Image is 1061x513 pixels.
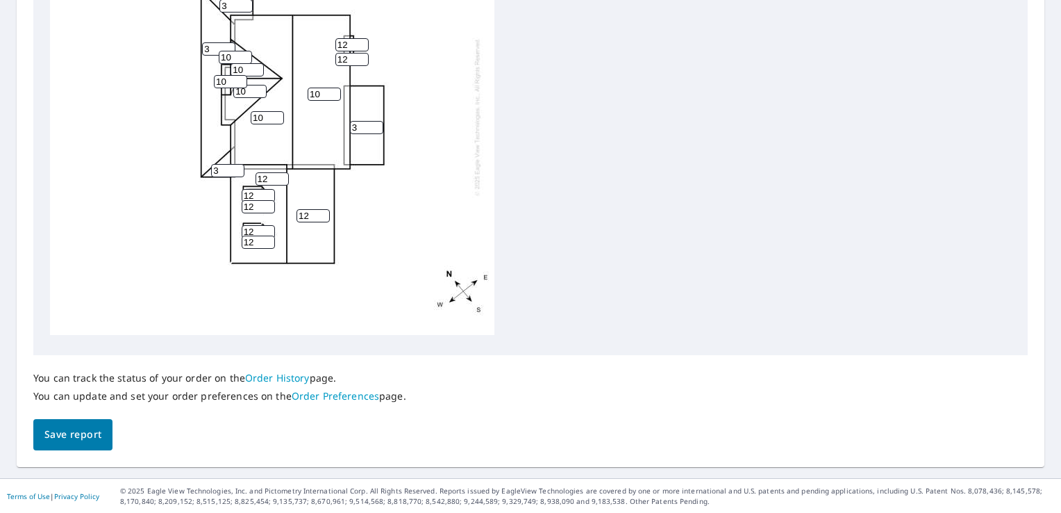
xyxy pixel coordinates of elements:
[120,486,1054,507] p: © 2025 Eagle View Technologies, Inc. and Pictometry International Corp. All Rights Reserved. Repo...
[44,426,101,443] span: Save report
[292,389,379,402] a: Order Preferences
[33,419,112,450] button: Save report
[54,491,99,501] a: Privacy Policy
[33,372,406,384] p: You can track the status of your order on the page.
[33,390,406,402] p: You can update and set your order preferences on the page.
[245,371,310,384] a: Order History
[7,492,99,500] p: |
[7,491,50,501] a: Terms of Use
